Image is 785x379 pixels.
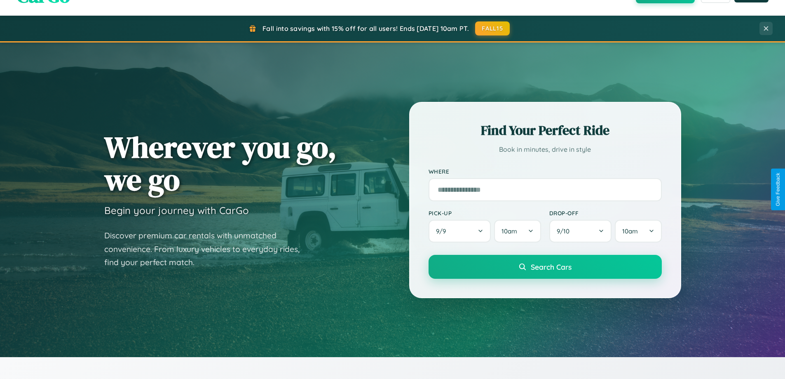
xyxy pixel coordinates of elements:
p: Discover premium car rentals with unmatched convenience. From luxury vehicles to everyday rides, ... [104,229,310,269]
h2: Find Your Perfect Ride [429,121,662,139]
span: 10am [622,227,638,235]
button: FALL15 [475,21,510,35]
button: 10am [615,220,661,242]
button: 9/10 [549,220,612,242]
button: Search Cars [429,255,662,279]
span: Fall into savings with 15% off for all users! Ends [DATE] 10am PT. [262,24,469,33]
p: Book in minutes, drive in style [429,144,662,155]
div: Give Feedback [775,173,781,206]
label: Pick-up [429,210,541,217]
span: 9 / 10 [557,227,574,235]
label: Where [429,168,662,175]
button: 10am [494,220,541,242]
h3: Begin your journey with CarGo [104,204,249,217]
span: 10am [501,227,517,235]
button: 9/9 [429,220,491,242]
span: Search Cars [531,262,572,271]
h1: Wherever you go, we go [104,131,337,196]
label: Drop-off [549,210,662,217]
span: 9 / 9 [436,227,450,235]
